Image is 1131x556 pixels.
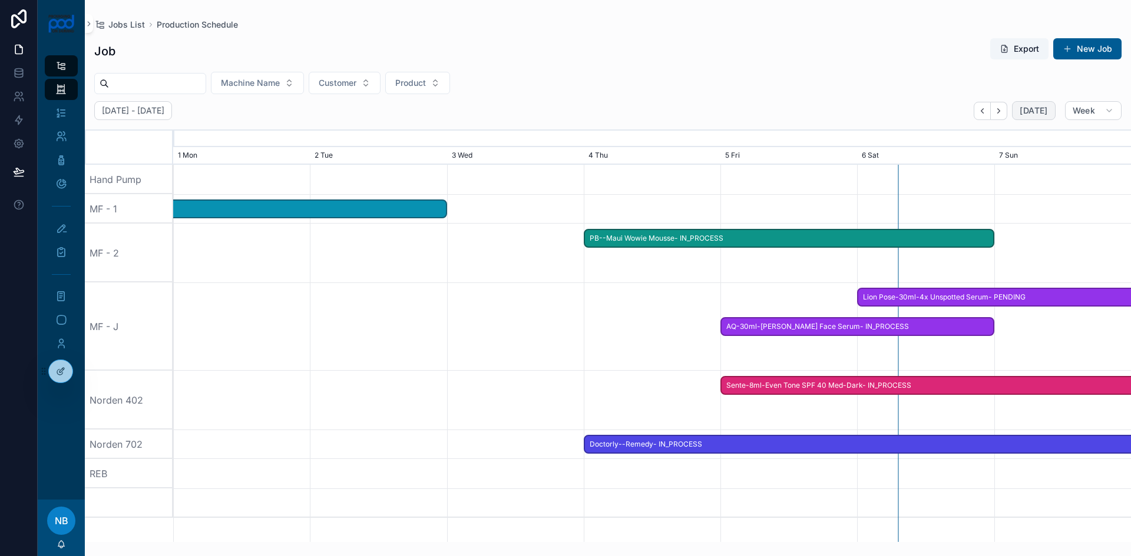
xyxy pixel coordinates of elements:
[1020,105,1047,116] span: [DATE]
[85,459,173,488] div: REB
[857,147,994,165] div: 6 Sat
[85,371,173,430] div: Norden 402
[722,317,993,337] span: AQ-30ml-[PERSON_NAME] Face Serum- IN_PROCESS
[1073,105,1095,116] span: Week
[94,43,115,59] h1: Job
[85,194,173,224] div: MF - 1
[102,105,164,116] h2: [DATE] - [DATE]
[990,38,1049,59] button: Export
[55,514,68,528] span: NB
[395,77,426,89] span: Product
[221,77,280,89] span: Machine Name
[447,147,584,165] div: 3 Wed
[720,147,857,165] div: 5 Fri
[85,165,173,194] div: Hand Pump
[85,224,173,282] div: MF - 2
[585,229,993,248] span: PB--Maui Wowie Mousse- IN_PROCESS
[157,19,238,31] a: Production Schedule
[48,14,75,33] img: App logo
[173,147,310,165] div: 1 Mon
[720,317,994,337] div: AQ-30ml-Dr Sturm Face Serum- IN_PROCESS
[1065,101,1122,120] button: Week
[994,147,1131,165] div: 7 Sun
[38,47,85,500] div: scrollable content
[1012,101,1055,120] button: [DATE]
[385,72,450,94] button: Select Button
[108,19,145,31] span: Jobs List
[1053,38,1122,59] button: New Job
[85,430,173,459] div: Norden 702
[211,72,304,94] button: Select Button
[319,77,356,89] span: Customer
[310,147,447,165] div: 2 Tue
[309,72,381,94] button: Select Button
[584,147,720,165] div: 4 Thu
[85,282,173,371] div: MF - J
[584,229,994,248] div: PB--Maui Wowie Mousse- IN_PROCESS
[94,19,145,31] a: Jobs List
